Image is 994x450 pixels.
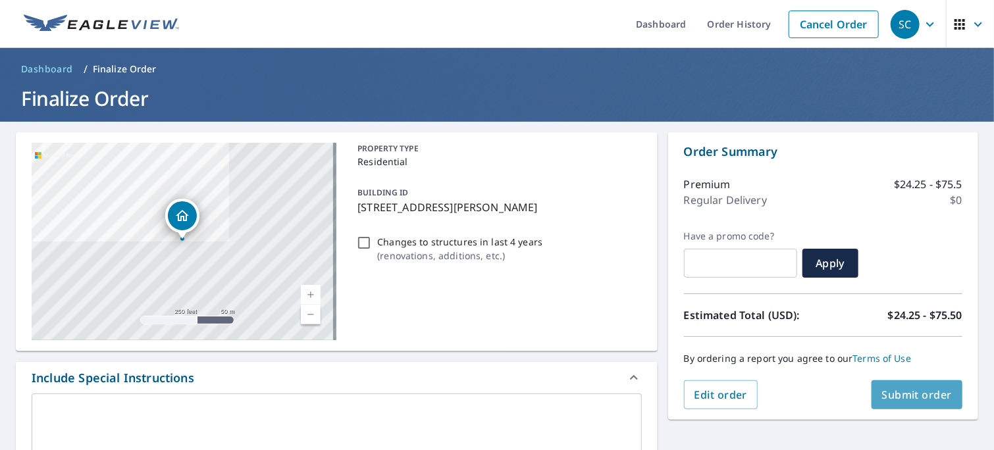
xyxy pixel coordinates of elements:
[888,307,962,323] p: $24.25 - $75.50
[357,187,408,198] p: BUILDING ID
[16,362,658,393] div: Include Special Instructions
[684,143,962,161] p: Order Summary
[684,353,962,364] p: By ordering a report you agree to our
[377,235,542,249] p: Changes to structures in last 4 years
[882,387,953,402] span: Submit order
[357,143,636,155] p: PROPERTY TYPE
[684,176,731,192] p: Premium
[684,230,797,242] label: Have a promo code?
[684,192,767,208] p: Regular Delivery
[853,352,912,364] a: Terms of Use
[891,10,920,39] div: SC
[21,63,73,76] span: Dashboard
[24,14,179,34] img: EV Logo
[301,305,321,324] a: Current Level 17, Zoom Out
[165,199,199,239] div: Dropped pin, building 1, Residential property, 2401 Allwood Rd Scotch Plains, NJ 07076
[357,199,636,215] p: [STREET_ADDRESS][PERSON_NAME]
[813,256,848,270] span: Apply
[16,59,78,80] a: Dashboard
[377,249,542,262] p: ( renovations, additions, etc. )
[93,63,157,76] p: Finalize Order
[684,380,758,409] button: Edit order
[694,387,748,402] span: Edit order
[32,369,194,387] div: Include Special Instructions
[894,176,962,192] p: $24.25 - $75.5
[16,59,978,80] nav: breadcrumb
[357,155,636,168] p: Residential
[802,249,858,278] button: Apply
[789,11,879,38] a: Cancel Order
[84,61,88,77] li: /
[684,307,824,323] p: Estimated Total (USD):
[951,192,962,208] p: $0
[301,285,321,305] a: Current Level 17, Zoom In
[16,85,978,112] h1: Finalize Order
[872,380,963,409] button: Submit order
